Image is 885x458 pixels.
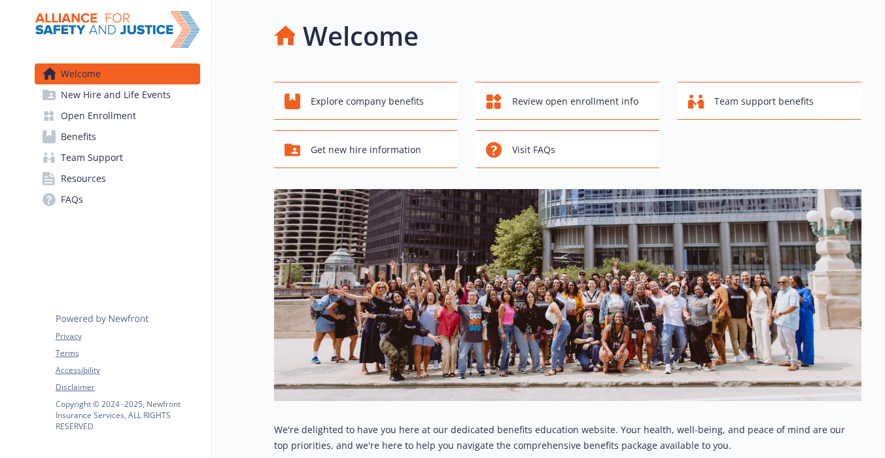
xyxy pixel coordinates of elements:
button: Visit FAQs [476,130,659,168]
a: Privacy [56,330,200,342]
span: Team support benefits [714,89,814,114]
span: Resources [61,168,106,189]
span: Review open enrollment info [512,89,638,114]
span: New Hire and Life Events [61,84,171,105]
span: Benefits [61,126,96,147]
a: Open Enrollment [35,105,200,126]
button: Explore company benefits [274,82,458,120]
p: We're delighted to have you here at our dedicated benefits education website. Your health, well-b... [274,422,861,453]
a: Welcome [35,63,200,84]
span: Team Support [61,147,123,168]
a: Disclaimer [56,381,200,393]
button: Team support benefits [678,82,861,120]
span: Welcome [61,63,101,84]
h1: Welcome [303,16,419,56]
a: Accessibility [56,364,200,376]
a: FAQs [35,189,200,210]
a: Terms [56,347,200,359]
a: Resources [35,168,200,189]
a: New Hire and Life Events [35,84,200,105]
span: Open Enrollment [61,105,136,126]
a: Team Support [35,147,200,168]
span: FAQs [61,189,83,210]
img: overview page banner [274,189,861,401]
span: Get new hire information [311,137,421,162]
button: Review open enrollment info [476,82,659,120]
button: Get new hire information [274,130,458,168]
a: Benefits [35,126,200,147]
p: Copyright © 2024 - 2025 , Newfront Insurance Services, ALL RIGHTS RESERVED [56,398,200,432]
span: Visit FAQs [512,137,555,162]
span: Explore company benefits [311,89,424,114]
